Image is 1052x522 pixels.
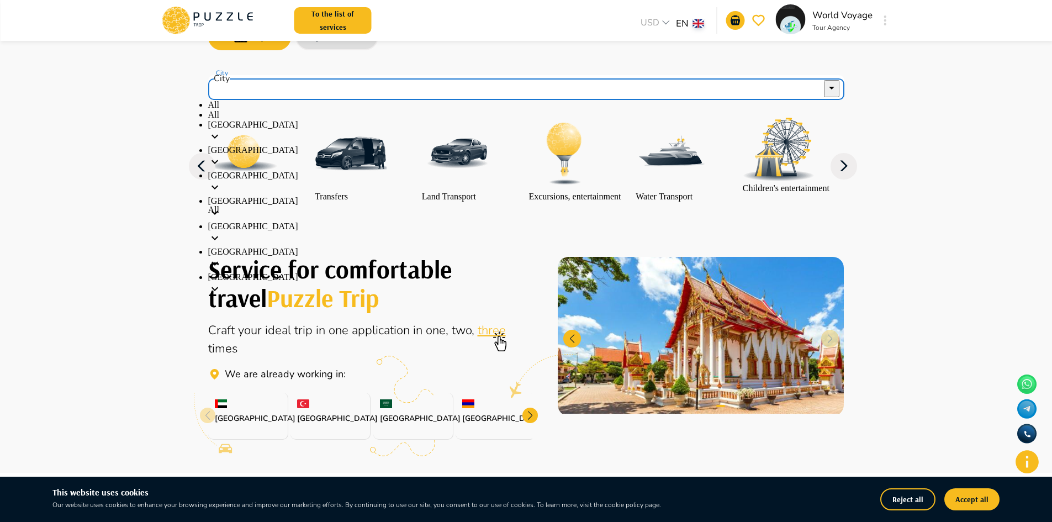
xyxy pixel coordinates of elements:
[208,255,533,313] h1: Create your perfect trip with Puzzle Trip.
[749,11,768,30] button: favorite
[208,100,844,110] p: All
[208,145,844,155] p: [GEOGRAPHIC_DATA]
[380,413,446,424] p: [GEOGRAPHIC_DATA]
[478,322,506,339] span: three
[558,257,844,416] img: Puzzle trip
[208,340,238,357] span: times
[216,68,228,78] label: City
[426,322,452,339] span: one,
[693,19,704,28] img: lang
[52,500,715,510] p: Our website uses cookies to enhance your browsing experience and improve our marketing efforts. B...
[812,8,873,23] p: World Voyage
[208,247,844,257] p: [GEOGRAPHIC_DATA]
[294,322,316,339] span: trip
[52,486,715,500] h6: This website uses cookies
[776,4,806,34] img: profile_picture PuzzleTrip
[880,488,935,510] button: Reject all
[812,23,873,33] p: Tour Agency
[297,413,363,424] p: [GEOGRAPHIC_DATA]
[824,80,839,97] button: Close
[238,322,265,339] span: your
[215,413,281,424] p: [GEOGRAPHIC_DATA]
[944,488,1000,510] button: Accept all
[208,171,844,181] p: [GEOGRAPHIC_DATA]
[208,110,844,120] p: All
[225,367,346,382] p: Travel Service Puzzle Trip
[208,196,844,206] p: [GEOGRAPHIC_DATA]
[208,322,238,339] span: Craft
[208,120,844,130] p: [GEOGRAPHIC_DATA]
[352,322,413,339] span: application
[462,413,528,424] p: [GEOGRAPHIC_DATA]
[267,282,379,313] span: Puzzle Trip
[208,272,844,282] p: [GEOGRAPHIC_DATA]
[329,322,352,339] span: one
[637,16,676,32] div: USD
[452,322,478,339] span: two,
[208,321,533,358] div: Online aggregator of travel services to travel around the world.
[676,17,689,31] p: EN
[413,322,426,339] span: in
[726,11,745,30] button: notifications
[265,322,294,339] span: ideal
[208,222,844,231] p: [GEOGRAPHIC_DATA]
[316,322,329,339] span: in
[294,7,372,34] button: To the list of services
